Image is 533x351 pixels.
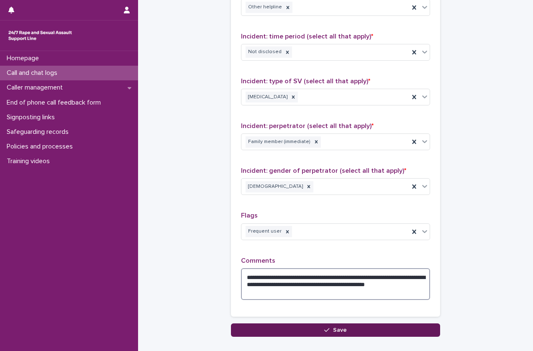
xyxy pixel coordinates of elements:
span: Incident: time period (select all that apply) [241,33,373,40]
div: Not disclosed [246,46,283,58]
p: Policies and processes [3,143,79,151]
div: Other helpline [246,2,283,13]
div: [MEDICAL_DATA] [246,92,289,103]
img: rhQMoQhaT3yELyF149Cw [7,27,74,44]
div: Family member (immediate) [246,136,312,148]
p: Caller management [3,84,69,92]
span: Incident: gender of perpetrator (select all that apply) [241,167,406,174]
span: Flags [241,212,258,219]
span: Save [333,327,347,333]
span: Comments [241,257,275,264]
p: Homepage [3,54,46,62]
p: End of phone call feedback form [3,99,108,107]
p: Safeguarding records [3,128,75,136]
div: [DEMOGRAPHIC_DATA] [246,181,304,192]
p: Signposting links [3,113,61,121]
div: Frequent user [246,226,283,237]
p: Training videos [3,157,56,165]
span: Incident: type of SV (select all that apply) [241,78,370,85]
button: Save [231,323,440,337]
p: Call and chat logs [3,69,64,77]
span: Incident: perpetrator (select all that apply) [241,123,374,129]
